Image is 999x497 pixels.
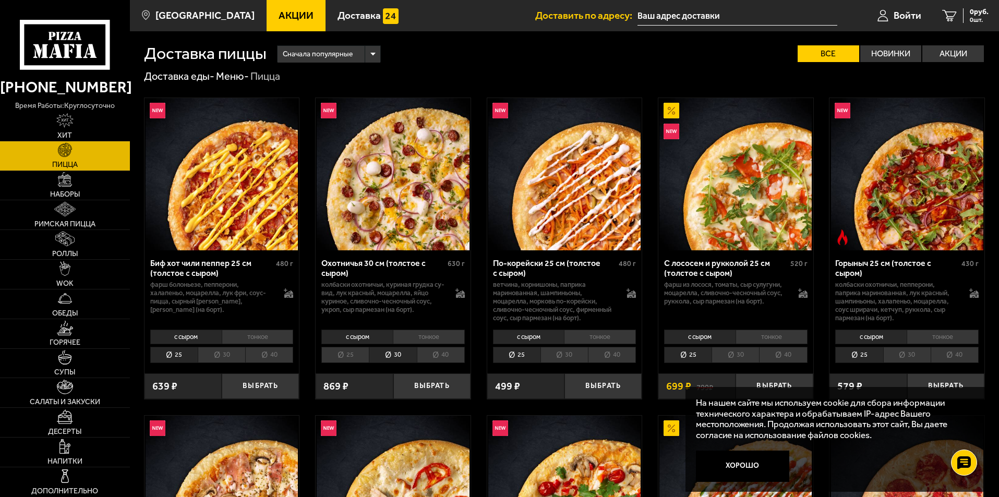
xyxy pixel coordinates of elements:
[47,458,82,465] span: Напитки
[759,347,807,363] li: 40
[338,10,381,20] span: Доставка
[829,98,984,250] a: НовинкаОстрое блюдоГорыныч 25 см (толстое с сыром)
[31,488,98,495] span: Дополнительно
[736,330,808,344] li: тонкое
[144,70,214,82] a: Доставка еды-
[798,45,859,62] label: Все
[321,420,336,436] img: Новинка
[52,250,78,258] span: Роллы
[321,330,393,344] li: с сыром
[493,330,564,344] li: с сыром
[894,10,921,20] span: Войти
[564,373,642,399] button: Выбрать
[835,229,850,245] img: Острое блюдо
[393,373,471,399] button: Выбрать
[907,373,984,399] button: Выбрать
[155,10,255,20] span: [GEOGRAPHIC_DATA]
[961,259,979,268] span: 430 г
[835,281,959,322] p: колбаски Охотничьи, пепперони, паприка маринованная, лук красный, шампиньоны, халапеньо, моцарелл...
[790,259,808,268] span: 520 г
[52,310,78,317] span: Обеды
[150,281,274,314] p: фарш болоньезе, пепперони, халапеньо, моцарелла, лук фри, соус-пицца, сырный [PERSON_NAME], [PERS...
[860,45,922,62] label: Новинки
[493,258,617,278] div: По-корейски 25 см (толстое с сыром)
[56,280,74,287] span: WOK
[57,132,72,139] span: Хит
[448,259,465,268] span: 630 г
[48,428,81,435] span: Десерты
[931,347,979,363] li: 40
[831,98,983,250] img: Горыныч 25 см (толстое с сыром)
[666,381,691,392] span: 699 ₽
[837,381,862,392] span: 579 ₽
[970,17,989,23] span: 0 шт.
[150,103,165,118] img: Новинка
[323,381,348,392] span: 869 ₽
[222,373,299,399] button: Выбрать
[883,347,931,363] li: 30
[493,281,617,322] p: ветчина, корнишоны, паприка маринованная, шампиньоны, моцарелла, морковь по-корейски, сливочно-че...
[564,330,636,344] li: тонкое
[835,103,850,118] img: Новинка
[664,281,788,306] p: фарш из лосося, томаты, сыр сулугуни, моцарелла, сливочно-чесночный соус, руккола, сыр пармезан (...
[393,330,465,344] li: тонкое
[495,381,520,392] span: 499 ₽
[736,373,813,399] button: Выбрать
[144,45,267,62] h1: Доставка пиццы
[321,258,445,278] div: Охотничья 30 см (толстое с сыром)
[34,221,95,228] span: Римская пицца
[835,347,883,363] li: 25
[540,347,588,363] li: 30
[146,98,298,250] img: Биф хот чили пеппер 25 см (толстое с сыром)
[279,10,314,20] span: Акции
[317,98,469,250] img: Охотничья 30 см (толстое с сыром)
[492,103,508,118] img: Новинка
[664,103,679,118] img: Акционный
[50,339,80,346] span: Горячее
[316,98,471,250] a: НовинкаОхотничья 30 см (толстое с сыром)
[369,347,416,363] li: 30
[619,259,636,268] span: 480 г
[637,6,837,26] input: Ваш адрес доставки
[150,420,165,436] img: Новинка
[150,258,274,278] div: Биф хот чили пеппер 25 см (толстое с сыром)
[52,161,78,168] span: Пицца
[250,70,280,83] div: Пицца
[50,191,80,198] span: Наборы
[245,347,293,363] li: 40
[321,103,336,118] img: Новинка
[417,347,465,363] li: 40
[664,258,788,278] div: С лососем и рукколой 25 см (толстое с сыром)
[488,98,641,250] img: По-корейски 25 см (толстое с сыром)
[535,10,637,20] span: Доставить по адресу:
[712,347,759,363] li: 30
[487,98,642,250] a: НовинкаПо-корейски 25 см (толстое с сыром)
[588,347,636,363] li: 40
[383,8,399,24] img: 15daf4d41897b9f0e9f617042186c801.svg
[664,124,679,139] img: Новинка
[696,451,790,482] button: Хорошо
[283,44,353,64] span: Сначала популярные
[658,98,813,250] a: АкционныйНовинкаС лососем и рукколой 25 см (толстое с сыром)
[276,259,293,268] span: 480 г
[150,330,222,344] li: с сыром
[30,398,100,406] span: Салаты и закуски
[492,420,508,436] img: Новинка
[696,381,713,392] s: 799 ₽
[150,347,198,363] li: 25
[696,397,969,441] p: На нашем сайте мы используем cookie для сбора информации технического характера и обрабатываем IP...
[835,258,959,278] div: Горыныч 25 см (толстое с сыром)
[970,8,989,16] span: 0 руб.
[222,330,294,344] li: тонкое
[198,347,245,363] li: 30
[664,347,712,363] li: 25
[922,45,984,62] label: Акции
[664,420,679,436] img: Акционный
[664,330,736,344] li: с сыром
[907,330,979,344] li: тонкое
[216,70,249,82] a: Меню-
[321,281,445,314] p: колбаски охотничьи, куриная грудка су-вид, лук красный, моцарелла, яйцо куриное, сливочно-чесночн...
[145,98,299,250] a: НовинкаБиф хот чили пеппер 25 см (толстое с сыром)
[835,330,907,344] li: с сыром
[54,369,75,376] span: Супы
